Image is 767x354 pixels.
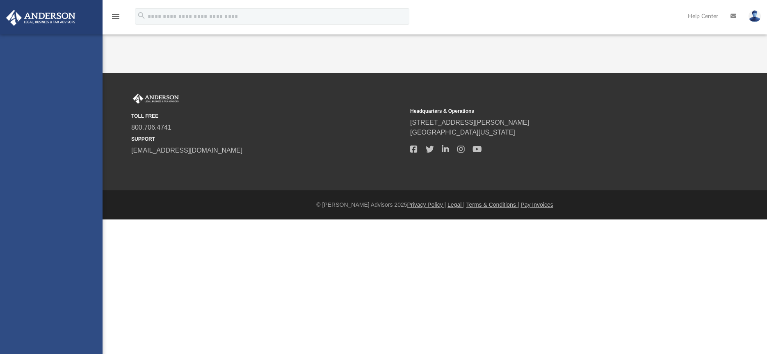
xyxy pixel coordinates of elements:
a: Pay Invoices [520,201,553,208]
div: © [PERSON_NAME] Advisors 2025 [103,201,767,209]
a: Privacy Policy | [407,201,446,208]
a: Legal | [447,201,465,208]
small: Headquarters & Operations [410,107,683,115]
a: [EMAIL_ADDRESS][DOMAIN_NAME] [131,147,242,154]
a: menu [111,16,121,21]
a: Terms & Conditions | [466,201,519,208]
img: Anderson Advisors Platinum Portal [131,94,180,104]
img: Anderson Advisors Platinum Portal [4,10,78,26]
a: [STREET_ADDRESS][PERSON_NAME] [410,119,529,126]
img: User Pic [749,10,761,22]
small: SUPPORT [131,135,404,143]
i: search [137,11,146,20]
a: 800.706.4741 [131,124,171,131]
a: [GEOGRAPHIC_DATA][US_STATE] [410,129,515,136]
small: TOLL FREE [131,112,404,120]
i: menu [111,11,121,21]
